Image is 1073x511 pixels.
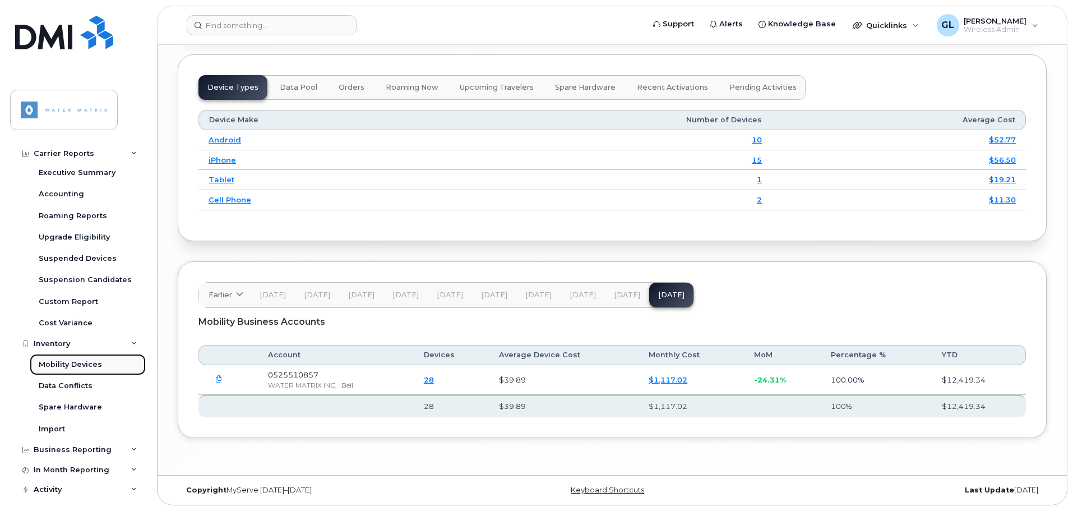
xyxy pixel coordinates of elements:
[481,291,507,300] span: [DATE]
[489,395,639,417] th: $39.89
[768,19,836,30] span: Knowledge Base
[437,291,463,300] span: [DATE]
[348,291,374,300] span: [DATE]
[199,283,251,307] a: Earlier
[555,83,616,92] span: Spare Hardware
[268,381,337,389] span: WATER MATRIX INC,
[460,83,534,92] span: Upcoming Travelers
[639,345,743,365] th: Monthly Cost
[744,345,821,365] th: MoM
[932,365,1026,395] td: $12,419.34
[649,375,687,384] a: $1,117.02
[280,83,317,92] span: Data Pool
[209,155,236,164] a: iPhone
[719,19,743,30] span: Alerts
[198,110,441,130] th: Device Make
[932,345,1026,365] th: YTD
[392,291,419,300] span: [DATE]
[964,16,1026,25] span: [PERSON_NAME]
[258,345,413,365] th: Account
[209,175,234,184] a: Tablet
[729,83,797,92] span: Pending Activities
[639,395,743,417] th: $1,117.02
[929,14,1046,36] div: Gilbert Lam
[989,155,1016,164] a: $56.50
[989,175,1016,184] a: $19.21
[751,13,844,35] a: Knowledge Base
[821,365,932,395] td: 100.00%
[571,486,644,494] a: Keyboard Shortcuts
[772,110,1026,130] th: Average Cost
[187,15,357,35] input: Find something...
[268,370,318,379] span: 0525510857
[570,291,596,300] span: [DATE]
[186,486,226,494] strong: Copyright
[424,375,434,384] a: 28
[260,291,286,300] span: [DATE]
[757,175,762,184] a: 1
[757,486,1047,495] div: [DATE]
[178,486,468,495] div: MyServe [DATE]–[DATE]
[645,13,702,35] a: Support
[757,195,762,204] a: 2
[614,291,640,300] span: [DATE]
[414,395,489,417] th: 28
[821,345,932,365] th: Percentage %
[845,14,927,36] div: Quicklinks
[525,291,552,300] span: [DATE]
[339,83,364,92] span: Orders
[702,13,751,35] a: Alerts
[489,365,639,395] td: $39.89
[989,195,1016,204] a: $11.30
[489,345,639,365] th: Average Device Cost
[964,25,1026,34] span: Wireless Admin
[941,19,954,32] span: GL
[198,308,1026,336] div: Mobility Business Accounts
[752,155,762,164] a: 15
[932,395,1026,417] th: $12,419.34
[637,83,708,92] span: Recent Activations
[414,345,489,365] th: Devices
[341,381,353,389] span: Bell
[663,19,694,30] span: Support
[209,135,241,144] a: Android
[866,21,907,30] span: Quicklinks
[965,486,1014,494] strong: Last Update
[386,83,438,92] span: Roaming Now
[989,135,1016,144] a: $52.77
[209,195,251,204] a: Cell Phone
[821,395,932,417] th: 100%
[209,289,232,300] span: Earlier
[752,135,762,144] a: 10
[754,375,786,384] span: -24.31%
[304,291,330,300] span: [DATE]
[441,110,772,130] th: Number of Devices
